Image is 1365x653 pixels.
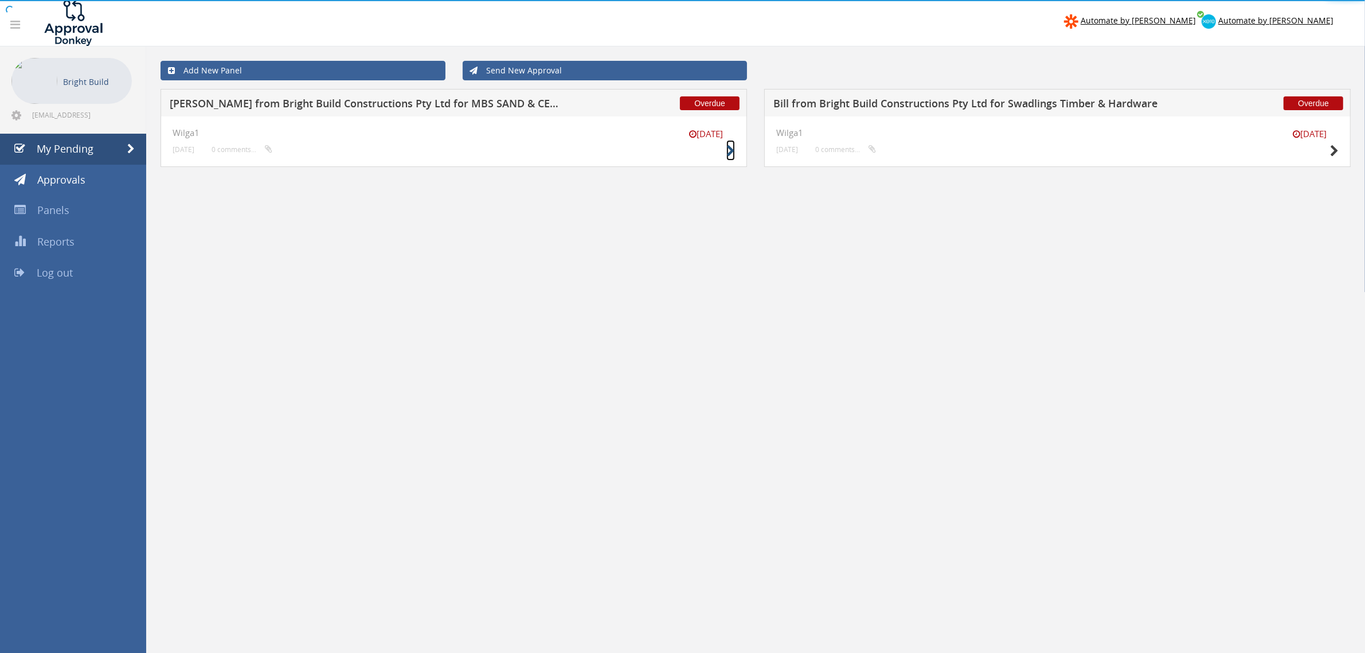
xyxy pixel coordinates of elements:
h4: Wilga1 [173,128,735,138]
small: [DATE] [678,128,735,140]
span: Log out [37,266,73,279]
h5: Bill from Bright Build Constructions Pty Ltd for Swadlings Timber & Hardware [773,98,1171,112]
small: [DATE] [776,145,798,154]
p: Bright Build [63,75,126,89]
a: Add New Panel [161,61,445,80]
img: zapier-logomark.png [1064,14,1078,29]
small: [DATE] [173,145,194,154]
span: My Pending [37,142,93,156]
span: Panels [37,203,69,217]
small: 0 comments... [212,145,272,154]
img: xero-logo.png [1202,14,1216,29]
span: Overdue [680,96,740,110]
span: Reports [37,235,75,248]
small: [DATE] [1281,128,1339,140]
h5: [PERSON_NAME] from Bright Build Constructions Pty Ltd for MBS SAND & CEMENT [170,98,568,112]
span: Automate by [PERSON_NAME] [1081,15,1196,26]
span: Overdue [1284,96,1343,110]
small: 0 comments... [815,145,876,154]
span: Automate by [PERSON_NAME] [1218,15,1333,26]
span: Approvals [37,173,85,186]
a: Send New Approval [463,61,748,80]
span: [EMAIL_ADDRESS][DOMAIN_NAME] [32,110,130,119]
h4: Wilga1 [776,128,1339,138]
